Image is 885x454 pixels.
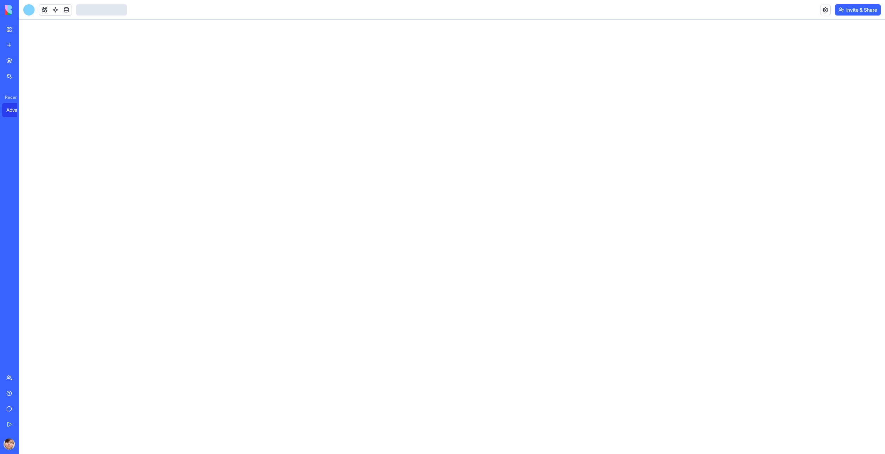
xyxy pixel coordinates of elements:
[835,4,881,16] button: Invite & Share
[2,95,17,100] span: Recent
[4,438,15,450] img: ACg8ocKufUHC_bWeXOAy3FJLOaC2o0FBiZGkQS8CTIiqWGffA9LEh8K7=s96-c
[2,103,30,117] a: Advanced A/B Test Calculator
[6,107,26,114] div: Advanced A/B Test Calculator
[5,5,49,15] img: logo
